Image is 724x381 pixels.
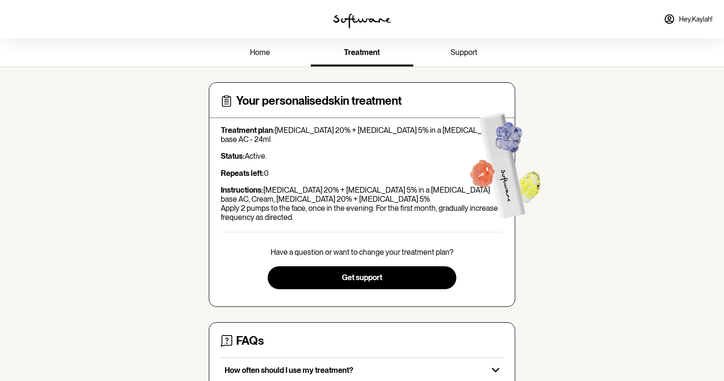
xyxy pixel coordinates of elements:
[221,126,503,144] p: [MEDICAL_DATA] 20% + [MEDICAL_DATA] 5% in a [MEDICAL_DATA] base AC - 24ml
[221,169,503,178] p: 0
[209,40,311,66] a: home
[679,15,713,23] span: Hey, Kaylah !
[221,169,264,178] strong: Repeats left:
[225,366,484,375] p: How often should I use my treatment?
[451,48,477,57] span: support
[658,8,718,31] a: Hey,Kaylah!
[311,40,413,66] a: treatment
[221,185,263,195] strong: Instructions:
[250,48,270,57] span: home
[413,40,515,66] a: support
[221,152,503,161] p: Active.
[221,126,275,135] strong: Treatment plan:
[221,185,503,222] p: [MEDICAL_DATA] 20% + [MEDICAL_DATA] 5% in a [MEDICAL_DATA] base AC, Cream, [MEDICAL_DATA] 20% + [...
[268,266,456,289] button: Get support
[221,152,245,161] strong: Status:
[236,334,264,348] h4: FAQs
[333,13,391,29] img: software logo
[342,273,382,282] span: Get support
[271,248,453,257] p: Have a question or want to change your treatment plan?
[344,48,380,57] span: treatment
[450,94,557,231] img: Software treatment bottle
[236,94,402,108] h4: Your personalised skin treatment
